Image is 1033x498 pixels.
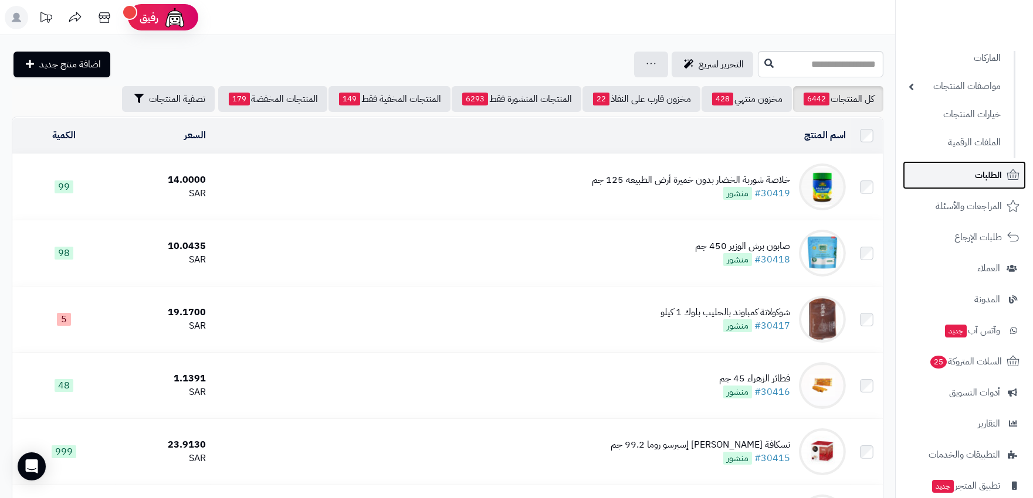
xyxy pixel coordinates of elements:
a: #30419 [754,186,790,200]
span: أدوات التسويق [949,384,1000,401]
div: نسكافة [PERSON_NAME] إسبرسو روما 99.2 جم [611,438,790,452]
div: SAR [120,452,206,465]
span: 6442 [804,93,829,105]
a: المنتجات المخفضة179 [218,86,327,112]
span: 999 [52,445,76,458]
span: جديد [945,325,967,337]
span: 6293 [462,93,488,105]
span: 149 [339,93,360,105]
img: نسكافة دولتشي غوستو إسبرسو روما 99.2 جم [799,428,846,475]
a: السلات المتروكة25 [903,347,1026,376]
a: طلبات الإرجاع [903,223,1026,251]
span: 428 [712,93,733,105]
div: 1.1391 [120,372,206,386]
span: منشور [723,386,752,398]
div: 19.1700 [120,306,206,319]
a: #30417 [754,319,790,333]
div: 23.9130 [120,438,206,452]
a: #30418 [754,253,790,267]
a: المراجعات والأسئلة [903,192,1026,220]
img: خلاصة شوربة الخضار بدون خميرة أرض الطبيعه 125 جم [799,163,846,210]
span: المدونة [974,291,1000,308]
a: أدوات التسويق [903,378,1026,407]
span: منشور [723,319,752,332]
span: السلات المتروكة [929,353,1002,370]
span: 5 [57,313,71,326]
span: جديد [932,480,954,493]
span: وآتس آب [944,322,1000,339]
span: طلبات الإرجاع [954,229,1002,245]
a: اضافة منتج جديد [13,52,110,77]
a: مخزون قارب على النفاذ22 [582,86,700,112]
div: SAR [120,187,206,200]
a: السعر [184,128,206,142]
img: شوكولاتة كمباوند بالحليب بلوك 1 كيلو [799,296,846,343]
a: الملفات الرقمية [903,130,1007,155]
span: الطلبات [975,167,1002,183]
a: خيارات المنتجات [903,102,1007,127]
span: 98 [55,247,73,260]
span: 25 [930,356,947,369]
div: SAR [120,253,206,267]
div: SAR [120,386,206,399]
span: منشور [723,253,752,266]
div: فطائر الزهراء 45 جم [719,372,790,386]
button: تصفية المنتجات [122,86,215,112]
a: #30416 [754,385,790,399]
span: 48 [55,379,73,392]
img: logo-2.png [953,33,1022,57]
a: الطلبات [903,161,1026,189]
a: المنتجات المنشورة فقط6293 [452,86,581,112]
a: مخزون منتهي428 [702,86,792,112]
span: التقارير [978,415,1000,432]
div: SAR [120,319,206,333]
span: 99 [55,180,73,193]
span: منشور [723,452,752,465]
span: تصفية المنتجات [149,92,205,106]
a: العملاء [903,254,1026,282]
span: تطبيق المتجر [931,477,1000,494]
a: المنتجات المخفية فقط149 [328,86,451,112]
span: منشور [723,187,752,200]
a: اسم المنتج [804,128,846,142]
div: 14.0000 [120,173,206,187]
a: وآتس آبجديد [903,316,1026,344]
a: الكمية [52,128,76,142]
a: #30415 [754,451,790,465]
a: مواصفات المنتجات [903,74,1007,99]
a: تحديثات المنصة [31,6,60,32]
span: اضافة منتج جديد [39,57,101,71]
div: 10.0435 [120,240,206,253]
a: المدونة [903,285,1026,313]
div: شوكولاتة كمباوند بالحليب بلوك 1 كيلو [661,306,790,319]
img: فطائر الزهراء 45 جم [799,362,846,409]
img: صابون برش الوزير 450 جم [799,230,846,277]
a: الماركات [903,46,1007,71]
a: التطبيقات والخدمات [903,441,1026,469]
span: التحرير لسريع [699,57,744,71]
span: 179 [229,93,250,105]
a: التحرير لسريع [672,52,753,77]
img: ai-face.png [163,6,187,29]
div: صابون برش الوزير 450 جم [695,240,790,253]
span: 22 [593,93,609,105]
div: Open Intercom Messenger [18,452,46,480]
a: التقارير [903,410,1026,438]
div: خلاصة شوربة الخضار بدون خميرة أرض الطبيعه 125 جم [592,173,790,187]
a: كل المنتجات6442 [793,86,883,112]
span: رفيق [140,11,158,25]
span: المراجعات والأسئلة [936,198,1002,214]
span: التطبيقات والخدمات [929,446,1000,463]
span: العملاء [977,260,1000,277]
